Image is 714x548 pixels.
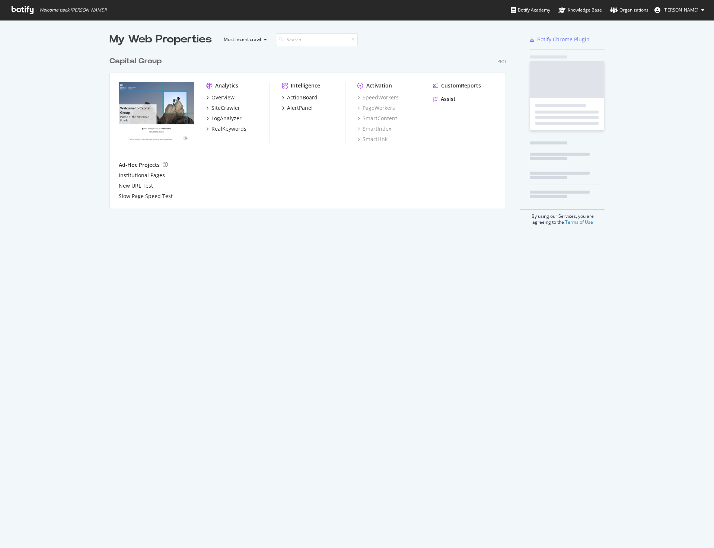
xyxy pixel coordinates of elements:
[119,161,160,169] div: Ad-Hoc Projects
[211,104,240,112] div: SiteCrawler
[109,56,165,67] a: Capital Group
[211,125,246,133] div: RealKeywords
[218,34,270,45] button: Most recent crawl
[648,4,710,16] button: [PERSON_NAME]
[206,125,246,133] a: RealKeywords
[366,82,392,89] div: Activation
[282,94,318,101] a: ActionBoard
[119,172,165,179] a: Institutional Pages
[558,6,602,14] div: Knowledge Base
[433,95,456,103] a: Assist
[357,115,397,122] a: SmartContent
[537,36,590,43] div: Botify Chrome Plugin
[357,94,399,101] a: SpeedWorkers
[206,115,242,122] a: LogAnalyzer
[433,82,481,89] a: CustomReports
[282,104,313,112] a: AlertPanel
[206,104,240,112] a: SiteCrawler
[119,192,173,200] a: Slow Page Speed Test
[511,6,550,14] div: Botify Academy
[497,58,506,65] div: Pro
[357,125,391,133] a: SmartIndex
[441,95,456,103] div: Assist
[520,209,605,225] div: By using our Services, you are agreeing to the
[291,82,320,89] div: Intelligence
[287,94,318,101] div: ActionBoard
[109,47,512,208] div: grid
[357,136,388,143] a: SmartLink
[215,82,238,89] div: Analytics
[530,36,590,43] a: Botify Chrome Plugin
[276,33,358,46] input: Search
[441,82,481,89] div: CustomReports
[224,37,261,42] div: Most recent crawl
[206,94,235,101] a: Overview
[287,104,313,112] div: AlertPanel
[119,182,153,189] a: New URL Test
[109,56,162,67] div: Capital Group
[109,32,212,47] div: My Web Properties
[119,82,194,142] img: capitalgroup.com
[663,7,698,13] span: Cynthia Casarez
[39,7,106,13] span: Welcome back, [PERSON_NAME] !
[211,94,235,101] div: Overview
[610,6,648,14] div: Organizations
[565,219,593,225] a: Terms of Use
[357,104,395,112] a: PageWorkers
[211,115,242,122] div: LogAnalyzer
